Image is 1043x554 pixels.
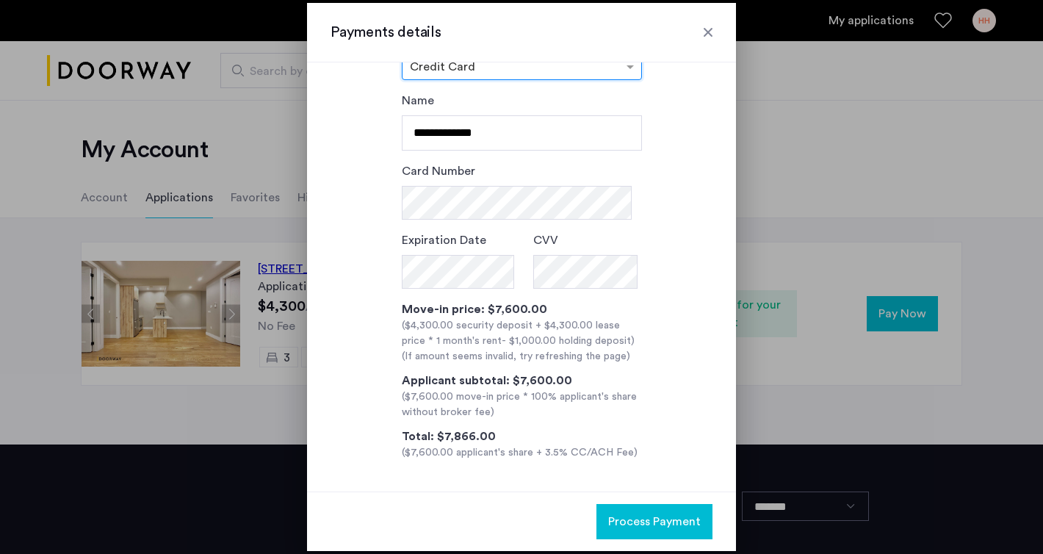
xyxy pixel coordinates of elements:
div: Move-in price: $7,600.00 [402,301,642,318]
div: ($4,300.00 security deposit + $4,300.00 lease price * 1 month's rent ) [402,318,642,349]
label: Expiration Date [402,231,486,249]
label: Name [402,92,434,109]
div: Applicant subtotal: $7,600.00 [402,372,642,389]
label: CVV [533,231,558,249]
h3: Payments details [331,22,712,43]
span: - $1,000.00 holding deposit [502,336,631,346]
span: Process Payment [608,513,701,530]
span: Total: $7,866.00 [402,431,496,442]
div: ($7,600.00 move-in price * 100% applicant's share without broker fee) [402,389,642,420]
button: button [596,504,712,539]
div: (If amount seems invalid, try refreshing the page) [402,349,642,364]
label: Card Number [402,162,475,180]
div: ($7,600.00 applicant's share + 3.5% CC/ACH Fee) [402,445,642,461]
